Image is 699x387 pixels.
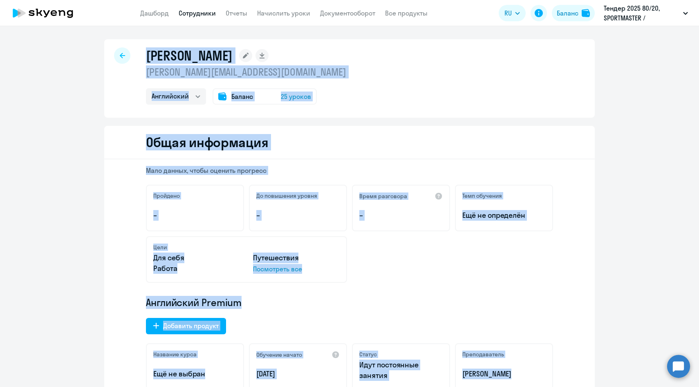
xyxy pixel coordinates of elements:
p: [PERSON_NAME] [462,369,546,379]
h5: Обучение начато [256,351,302,358]
h2: Общая информация [146,134,268,150]
p: – [153,210,237,221]
h5: До повышения уровня [256,192,317,199]
p: Посмотреть все [253,264,340,274]
p: Ещё не выбран [153,369,237,379]
h5: Пройдено [153,192,180,199]
span: RU [504,8,512,18]
h5: Время разговора [359,192,407,200]
p: [PERSON_NAME][EMAIL_ADDRESS][DOMAIN_NAME] [146,65,346,78]
div: Добавить продукт [163,321,219,331]
button: Тендер 2025 80/20, SPORTMASTER / Спортмастер [600,3,692,23]
span: 25 уроков [281,92,311,101]
p: Путешествия [253,253,340,263]
h1: [PERSON_NAME] [146,47,233,64]
h5: Темп обучения [462,192,502,199]
a: Документооборот [320,9,375,17]
p: – [256,210,340,221]
img: balance [582,9,590,17]
a: Отчеты [226,9,247,17]
a: Начислить уроки [257,9,310,17]
a: Все продукты [385,9,428,17]
a: Сотрудники [179,9,216,17]
p: [DATE] [256,369,340,379]
div: Баланс [557,8,578,18]
p: Работа [153,263,240,274]
p: Тендер 2025 80/20, SPORTMASTER / Спортмастер [604,3,680,23]
p: Идут постоянные занятия [359,360,443,381]
h5: Цели [153,244,167,251]
button: Балансbalance [552,5,595,21]
span: Английский Premium [146,296,242,309]
span: Ещё не определён [462,210,546,221]
button: RU [499,5,526,21]
p: Для себя [153,253,240,263]
p: – [359,210,443,221]
span: Баланс [231,92,253,101]
button: Добавить продукт [146,318,226,334]
h5: Статус [359,351,377,358]
p: Мало данных, чтобы оценить прогресс [146,166,553,175]
h5: Преподаватель [462,351,504,358]
h5: Название курса [153,351,197,358]
a: Дашборд [140,9,169,17]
